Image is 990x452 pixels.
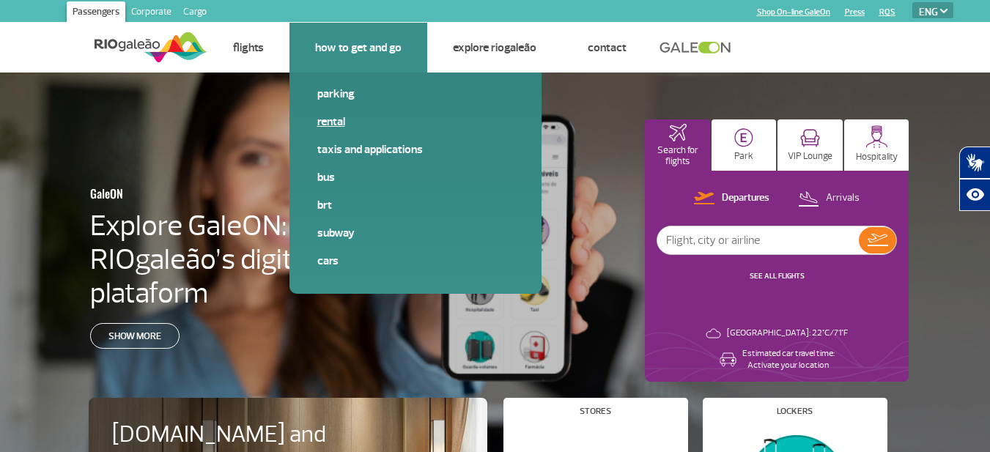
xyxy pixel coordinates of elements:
[712,119,777,171] button: Park
[315,40,402,55] a: How to get and go
[845,7,865,17] a: Press
[856,152,898,163] p: Hospitality
[645,119,710,171] button: Search for flights
[800,129,820,147] img: vipRoom.svg
[777,407,813,415] h4: Lockers
[317,169,514,185] a: Bus
[233,40,264,55] a: Flights
[453,40,536,55] a: Explore RIOgaleão
[588,40,627,55] a: Contact
[734,128,753,147] img: carParkingHome.svg
[745,270,809,282] button: SEE ALL FLIGHTS
[317,86,514,102] a: Parking
[657,226,859,254] input: Flight, city or airline
[734,151,753,162] p: Park
[777,119,843,171] button: VIP Lounge
[652,145,703,167] p: Search for flights
[865,125,888,148] img: hospitality.svg
[727,327,848,339] p: [GEOGRAPHIC_DATA]: 22°C/71°F
[879,7,895,17] a: RQS
[90,178,335,209] h3: GaleON
[90,209,407,310] h4: Explore GaleON: RIOgaleão’s digital plataform
[580,407,611,415] h4: Stores
[67,1,125,25] a: Passengers
[669,124,687,141] img: airplaneHomeActive.svg
[788,151,832,162] p: VIP Lounge
[317,253,514,269] a: Cars
[750,271,805,281] a: SEE ALL FLIGHTS
[742,348,835,371] p: Estimated car travel time: Activate your location
[177,1,213,25] a: Cargo
[722,191,769,205] p: Departures
[794,189,864,208] button: Arrivals
[757,7,830,17] a: Shop On-line GaleOn
[690,189,774,208] button: Departures
[959,147,990,211] div: Plugin de acessibilidade da Hand Talk.
[90,323,180,349] a: Show more
[844,119,909,171] button: Hospitality
[317,114,514,130] a: Rental
[125,1,177,25] a: Corporate
[959,179,990,211] button: Abrir recursos assistivos.
[317,225,514,241] a: Subway
[959,147,990,179] button: Abrir tradutor de língua de sinais.
[317,197,514,213] a: BRT
[317,141,514,158] a: Taxis and applications
[826,191,860,205] p: Arrivals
